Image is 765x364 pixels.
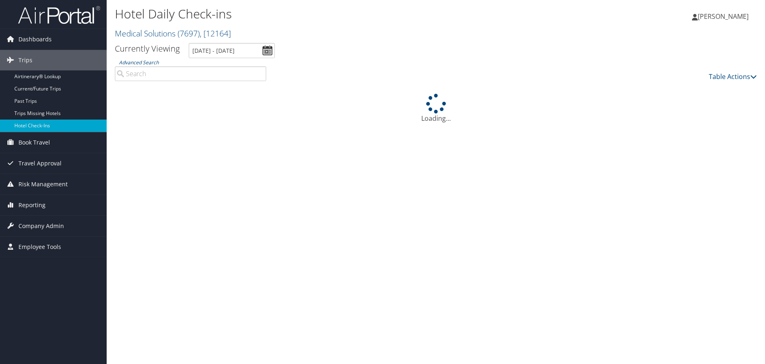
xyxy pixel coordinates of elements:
[189,43,275,58] input: [DATE] - [DATE]
[18,132,50,153] span: Book Travel
[18,237,61,257] span: Employee Tools
[115,5,543,23] h1: Hotel Daily Check-ins
[692,4,757,29] a: [PERSON_NAME]
[200,28,231,39] span: , [ 12164 ]
[18,174,68,194] span: Risk Management
[115,66,266,81] input: Advanced Search
[119,59,159,66] a: Advanced Search
[18,5,100,25] img: airportal-logo.png
[698,12,749,21] span: [PERSON_NAME]
[18,153,62,174] span: Travel Approval
[115,28,231,39] a: Medical Solutions
[115,43,180,54] h3: Currently Viewing
[18,50,32,70] span: Trips
[178,28,200,39] span: ( 7697 )
[18,216,64,236] span: Company Admin
[18,195,46,215] span: Reporting
[709,72,757,81] a: Table Actions
[115,94,757,123] div: Loading...
[18,29,52,50] span: Dashboards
